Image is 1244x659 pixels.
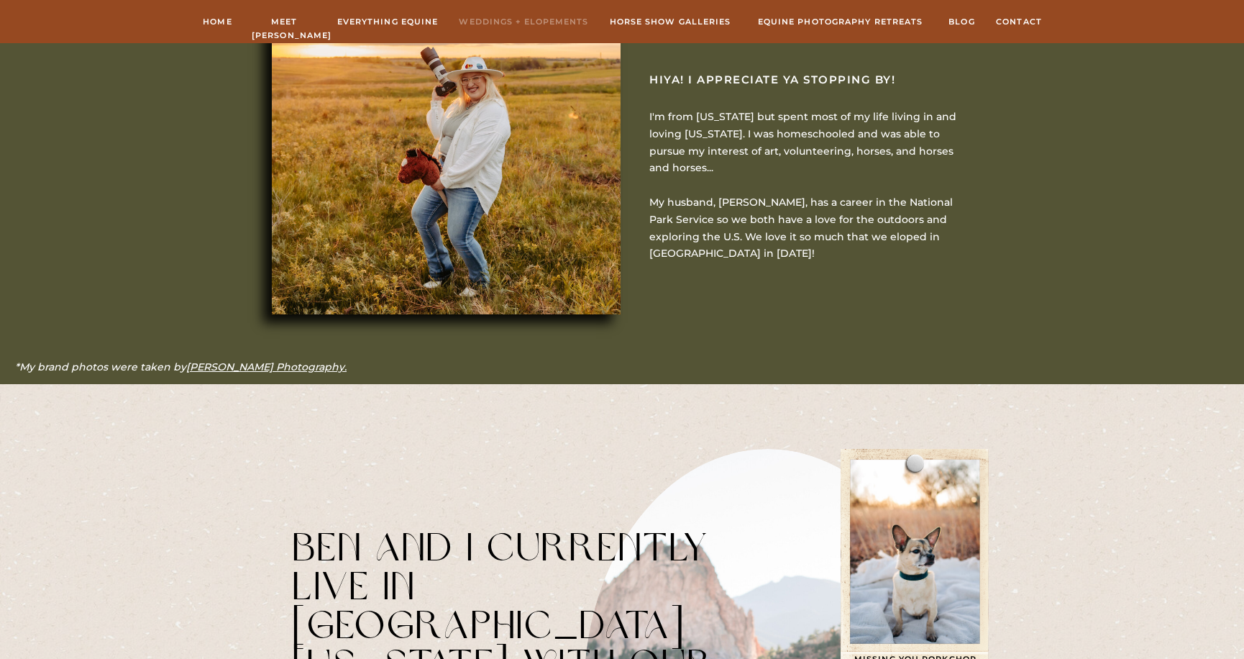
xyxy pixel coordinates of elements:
i: *My brand photos were taken by [15,360,347,373]
a: Equine Photography Retreats [752,15,928,28]
a: hORSE sHOW gALLERIES [607,15,733,28]
a: Meet [PERSON_NAME] [252,15,316,28]
p: I'm from [US_STATE] but spent most of my life living in and loving [US_STATE]. I was homeschooled... [649,109,959,262]
p: hiya! I appreciate ya stopping by! [649,71,972,86]
a: Home [202,15,233,28]
a: [PERSON_NAME] Photography. [186,360,347,373]
a: Weddings + Elopements [459,15,589,28]
a: Blog [947,15,977,28]
a: Contact [995,15,1043,28]
a: Everything Equine [335,15,440,28]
